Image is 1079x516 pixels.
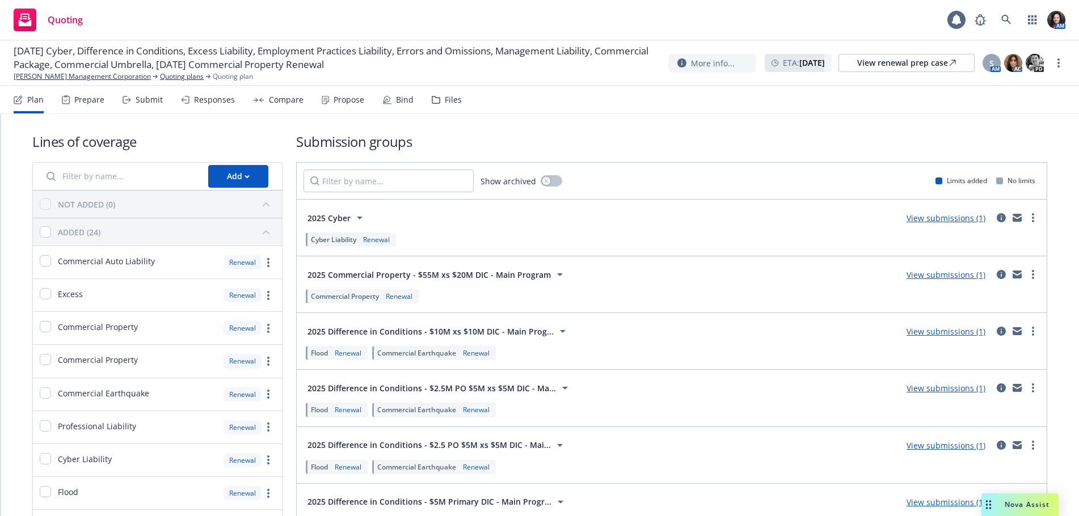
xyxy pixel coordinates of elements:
a: more [1026,268,1040,281]
span: Commercial Earthquake [377,405,456,415]
input: Filter by name... [40,165,201,188]
div: Renewal [224,486,262,500]
div: ADDED (24) [58,226,100,238]
div: Renewal [332,462,364,472]
button: 2025 Difference in Conditions - $2.5 PO $5M xs $5M DIC - Mai... [304,434,571,456]
div: Submit [136,95,163,104]
div: Renewal [224,453,262,467]
a: more [1026,381,1040,395]
div: No limits [996,176,1035,185]
span: Flood [311,405,328,415]
span: ETA : [783,57,825,69]
a: circleInformation [994,211,1008,225]
a: View submissions (1) [907,497,985,507]
strong: [DATE] [799,57,825,68]
button: More info... [668,54,756,73]
span: Professional Liability [58,420,136,432]
a: Switch app [1021,9,1044,31]
div: NOT ADDED (0) [58,198,115,210]
span: [DATE] Cyber, Difference in Conditions, Excess Liability, Employment Practices Liability, Errors ... [14,44,659,71]
span: Cyber Liability [311,235,356,244]
a: more [262,387,275,401]
span: Flood [311,462,328,472]
button: Nova Assist [981,493,1059,516]
div: Renewal [383,291,415,301]
img: photo [1004,54,1022,72]
span: Commercial Auto Liability [58,255,155,267]
a: more [262,322,275,335]
button: ADDED (24) [58,223,275,241]
a: circleInformation [994,268,1008,281]
h1: Submission groups [296,132,1047,151]
div: Renewal [332,348,364,358]
a: more [262,420,275,434]
div: Plan [27,95,44,104]
div: Renewal [461,462,492,472]
span: 2025 Difference in Conditions - $10M xs $10M DIC - Main Prog... [307,325,554,337]
a: circleInformation [994,381,1008,395]
span: Commercial Earthquake [377,348,456,358]
span: Quoting plan [213,71,253,82]
span: Commercial Earthquake [58,387,149,399]
a: mail [1010,268,1024,281]
a: mail [1010,211,1024,225]
a: more [262,354,275,368]
a: more [1026,438,1040,452]
a: more [1026,324,1040,338]
span: Show archived [481,175,536,187]
span: 2025 Difference in Conditions - $2.5M PO $5M xs $5M DIC - Ma... [307,382,556,394]
a: Quoting [9,4,87,36]
img: photo [1026,54,1044,72]
span: More info... [691,57,735,69]
div: Renewal [224,288,262,302]
span: Commercial Property [311,291,379,301]
a: more [1026,211,1040,225]
button: 2025 Difference in Conditions - $2.5M PO $5M xs $5M DIC - Ma... [304,377,576,399]
button: 2025 Difference in Conditions - $5M Primary DIC - Main Progr... [304,490,571,513]
span: Commercial Earthquake [377,462,456,472]
a: more [262,289,275,302]
img: photo [1047,11,1065,29]
a: Search [995,9,1018,31]
a: View submissions (1) [907,269,985,280]
div: Renewal [332,405,364,415]
div: Bind [396,95,414,104]
div: Renewal [224,420,262,434]
button: 2025 Commercial Property - $55M xs $20M DIC - Main Program [304,263,571,286]
a: more [262,487,275,500]
div: View renewal prep case [857,54,956,71]
div: Drag to move [981,493,996,516]
span: Excess [58,288,83,300]
a: [PERSON_NAME] Management Corporation [14,71,151,82]
div: Renewal [224,321,262,335]
div: Renewal [461,405,492,415]
a: circleInformation [994,324,1008,338]
div: Renewal [361,235,392,244]
input: Filter by name... [304,170,474,192]
div: Compare [269,95,304,104]
div: Renewal [461,348,492,358]
div: Renewal [224,387,262,401]
a: View submissions (1) [907,440,985,451]
span: Commercial Property [58,354,138,366]
a: View submissions (1) [907,383,985,394]
div: Responses [194,95,235,104]
a: mail [1010,381,1024,395]
button: Add [208,165,268,188]
h1: Lines of coverage [32,132,283,151]
a: Report a Bug [969,9,992,31]
a: more [262,256,275,269]
span: Cyber Liability [58,453,112,465]
span: S [989,57,994,69]
div: Add [227,166,250,187]
a: Quoting plans [160,71,204,82]
a: View renewal prep case [838,54,975,72]
span: Quoting [48,15,83,24]
a: circleInformation [994,438,1008,452]
div: Propose [334,95,364,104]
div: Prepare [74,95,104,104]
span: 2025 Difference in Conditions - $2.5 PO $5M xs $5M DIC - Mai... [307,439,551,451]
a: View submissions (1) [907,326,985,337]
button: 2025 Difference in Conditions - $10M xs $10M DIC - Main Prog... [304,320,574,342]
div: Renewal [224,354,262,368]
